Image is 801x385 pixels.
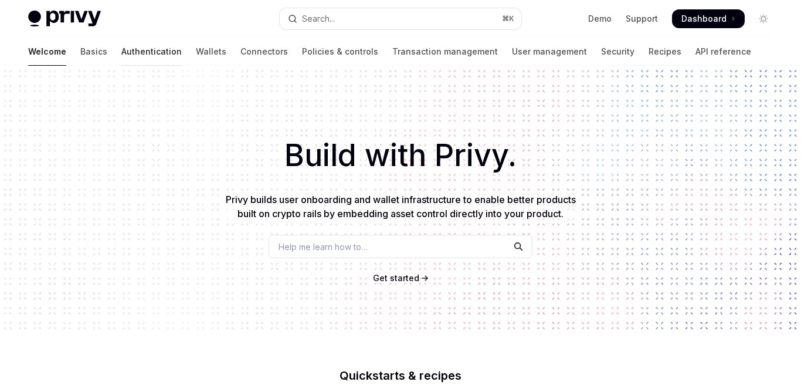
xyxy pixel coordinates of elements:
img: light logo [28,11,101,27]
button: Toggle dark mode [754,9,773,28]
a: Policies & controls [302,38,378,66]
h1: Build with Privy. [19,133,782,178]
span: Privy builds user onboarding and wallet infrastructure to enable better products built on crypto ... [226,194,576,219]
a: Basics [80,38,107,66]
a: Wallets [196,38,226,66]
a: Transaction management [392,38,498,66]
a: Security [601,38,634,66]
a: Connectors [240,38,288,66]
span: ⌘ K [502,14,514,23]
a: Support [626,13,658,25]
a: Recipes [649,38,681,66]
a: Authentication [121,38,182,66]
span: Dashboard [681,13,727,25]
a: API reference [695,38,751,66]
a: Demo [588,13,612,25]
a: Welcome [28,38,66,66]
span: Help me learn how to… [279,241,368,253]
div: Search... [302,12,335,26]
a: Dashboard [672,9,745,28]
span: Get started [373,273,419,283]
a: User management [512,38,587,66]
a: Get started [373,272,419,284]
h2: Quickstarts & recipes [194,370,607,381]
button: Open search [280,8,522,29]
